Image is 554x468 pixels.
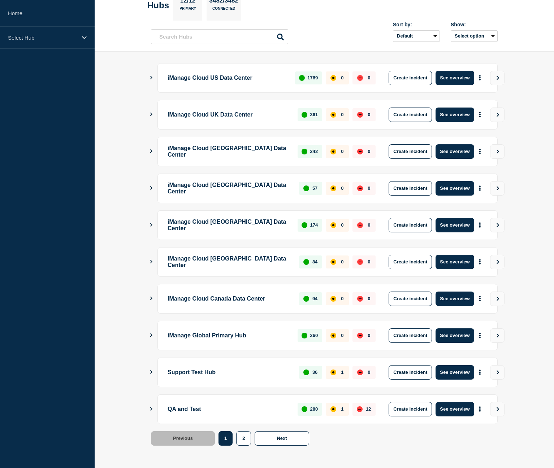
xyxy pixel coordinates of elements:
button: See overview [436,181,474,196]
div: down [357,149,363,154]
button: Create incident [389,144,432,159]
p: 174 [310,222,318,228]
button: 2 [236,431,251,446]
button: See overview [436,108,474,122]
button: See overview [436,402,474,416]
div: down [357,296,363,302]
button: More actions [475,255,485,268]
button: View [490,255,505,269]
button: Show Connected Hubs [150,222,153,228]
p: 0 [368,259,370,264]
p: 0 [341,75,343,80]
div: affected [330,112,336,118]
p: iManage Cloud [GEOGRAPHIC_DATA] Data Center [168,218,289,232]
p: 84 [312,259,317,264]
button: Create incident [389,292,432,306]
div: Sort by: [393,22,440,27]
div: affected [330,75,336,81]
p: 0 [368,112,370,117]
div: affected [330,259,336,265]
div: down [357,333,363,338]
button: See overview [436,71,474,85]
div: up [303,259,309,265]
button: Show Connected Hubs [150,185,153,191]
div: up [303,369,309,375]
div: down [357,406,363,412]
p: 0 [341,222,343,228]
button: Create incident [389,181,432,196]
h2: Hubs [147,0,169,10]
button: Show Connected Hubs [150,296,153,301]
p: iManage Global Primary Hub [168,328,289,343]
div: Show: [451,22,498,27]
button: Show Connected Hubs [150,75,153,80]
div: affected [330,296,336,302]
button: Show Connected Hubs [150,112,153,117]
p: 0 [341,112,343,117]
button: 1 [218,431,233,446]
button: More actions [475,218,485,232]
div: down [357,222,363,228]
span: Next [277,436,287,441]
p: Connected [212,6,235,14]
button: More actions [475,366,485,379]
button: See overview [436,218,474,232]
button: Previous [151,431,215,446]
p: 0 [341,296,343,301]
p: 0 [368,75,370,80]
button: View [490,71,505,85]
div: affected [330,149,336,154]
button: Show Connected Hubs [150,369,153,375]
p: 1 [341,369,343,375]
p: Support Test Hub [168,365,291,380]
p: 57 [312,185,317,191]
button: Create incident [389,365,432,380]
button: View [490,108,505,122]
button: See overview [436,255,474,269]
button: Show Connected Hubs [150,406,153,412]
div: up [303,296,309,302]
button: More actions [475,108,485,121]
button: View [490,144,505,159]
p: 0 [341,185,343,191]
p: QA and Test [168,402,289,416]
p: 0 [368,369,370,375]
button: View [490,181,505,196]
input: Search Hubs [151,29,288,44]
button: More actions [475,145,485,158]
button: Create incident [389,402,432,416]
button: Create incident [389,255,432,269]
p: iManage Cloud [GEOGRAPHIC_DATA] Data Center [168,181,291,196]
p: iManage Cloud [GEOGRAPHIC_DATA] Data Center [168,144,289,159]
p: 280 [310,406,318,412]
button: More actions [475,402,485,416]
button: See overview [436,144,474,159]
button: Create incident [389,218,432,232]
div: down [357,112,363,118]
div: up [302,149,307,154]
button: Show Connected Hubs [150,259,153,264]
div: up [302,112,307,118]
button: More actions [475,329,485,342]
button: See overview [436,292,474,306]
p: iManage Cloud UK Data Center [168,108,289,122]
button: See overview [436,328,474,343]
p: 0 [368,222,370,228]
p: 0 [368,185,370,191]
div: up [303,185,309,191]
button: View [490,402,505,416]
button: Create incident [389,328,432,343]
div: up [299,75,305,81]
div: affected [330,185,336,191]
button: Create incident [389,108,432,122]
p: 0 [341,259,343,264]
p: 0 [341,149,343,154]
div: up [302,222,307,228]
p: 0 [368,149,370,154]
button: More actions [475,292,485,305]
div: down [357,75,363,81]
p: Primary [179,6,196,14]
div: up [302,406,307,412]
button: View [490,365,505,380]
div: down [357,185,363,191]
